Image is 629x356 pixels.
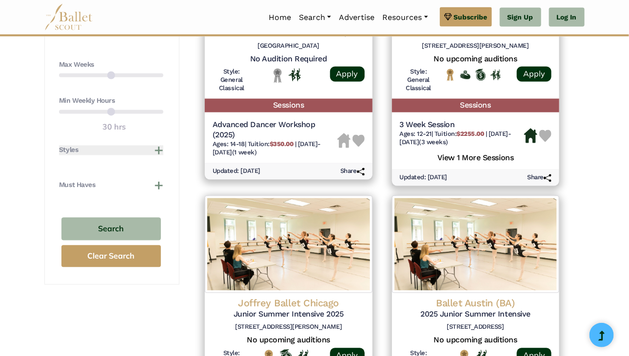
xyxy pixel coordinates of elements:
[491,70,501,80] img: In Person
[378,7,432,28] a: Resources
[454,12,488,22] span: Subscribe
[400,54,552,64] h5: No upcoming auditions
[434,131,486,138] span: Tuition:
[549,8,585,27] a: Log In
[440,7,492,27] a: Subscribe
[330,67,365,82] a: Apply
[248,141,295,148] span: Tuition:
[59,146,78,155] h4: Styles
[400,297,552,310] h4: Ballet Austin (BA)
[213,168,260,176] h6: Updated: [DATE]
[392,99,560,113] h5: Sessions
[340,168,365,176] h6: Share
[539,130,551,142] img: Heart
[59,146,163,155] button: Styles
[213,141,321,156] span: [DATE]-[DATE] (1 week)
[205,99,373,113] h5: Sessions
[102,121,126,134] output: 30 hrs
[59,96,163,106] h4: Min Weekly Hours
[213,310,365,320] h5: Junior Summer Intensive 2025
[527,174,551,182] h6: Share
[400,310,552,320] h5: 2025 Junior Summer Intensive
[445,69,455,81] img: National
[500,8,541,27] a: Sign Up
[400,336,552,346] h5: No upcoming auditions
[61,245,161,267] button: Clear Search
[289,69,301,81] img: In Person
[475,69,486,80] img: Offers Scholarship
[400,151,552,164] h5: View 1 More Sessions
[272,68,284,83] img: Local
[444,12,452,22] img: gem.svg
[460,71,471,80] img: Offers Financial Aid
[213,141,245,148] span: Ages: 14-18
[265,7,295,28] a: Home
[213,54,365,64] h5: No Audition Required
[400,323,552,332] h6: [STREET_ADDRESS]
[337,133,351,148] img: Housing Unavailable
[213,323,365,332] h6: [STREET_ADDRESS][PERSON_NAME]
[213,141,337,157] h6: | |
[213,120,337,141] h5: Advanced Dancer Workshop (2025)
[213,336,365,346] h5: No upcoming auditions
[400,174,448,182] h6: Updated: [DATE]
[400,42,552,50] h6: [STREET_ADDRESS][PERSON_NAME]
[213,297,365,310] h4: Joffrey Ballet Chicago
[59,60,163,70] h4: Max Weeks
[213,42,365,50] h6: [GEOGRAPHIC_DATA]
[517,67,551,82] a: Apply
[295,7,335,28] a: Search
[400,131,511,146] span: [DATE]-[DATE] (3 weeks)
[456,131,484,138] b: $2255.00
[392,196,560,293] img: Logo
[353,135,365,147] img: Heart
[59,181,163,190] button: Must Haves
[59,181,95,190] h4: Must Haves
[213,68,251,93] h6: Style: General Classical
[205,196,373,293] img: Logo
[335,7,378,28] a: Advertise
[400,131,432,138] span: Ages: 12-21
[400,68,438,93] h6: Style: General Classical
[524,129,537,143] img: Housing Available
[400,120,525,131] h5: 3 Week Session
[61,218,161,241] button: Search
[270,141,294,148] b: $350.00
[400,131,525,147] h6: | |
